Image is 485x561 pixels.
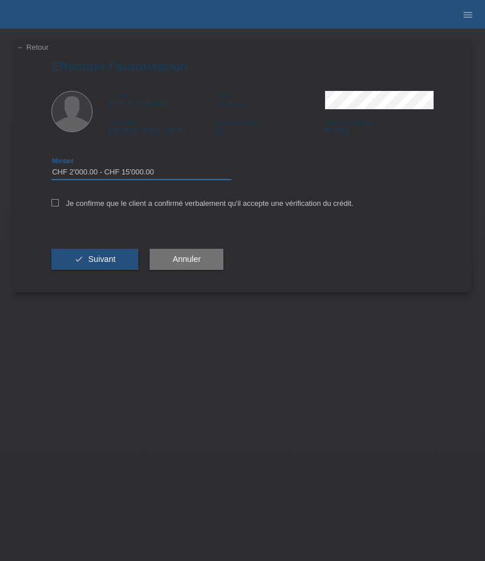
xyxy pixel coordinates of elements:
span: Suivant [88,254,115,264]
span: Date d'immigration [325,119,377,126]
div: [GEOGRAPHIC_DATA] [109,118,217,135]
span: Permis de séjour [217,119,264,126]
span: Nationalité [109,119,138,126]
a: menu [456,11,479,18]
label: Je confirme que le client a confirmé verbalement qu'il accepte une vérification du crédit. [51,199,354,208]
span: Prénom [109,92,131,99]
span: Nom [217,92,230,99]
span: Annuler [173,254,201,264]
h1: Effectuer l’autorisation [51,59,434,74]
div: [PERSON_NAME] [109,91,217,108]
i: check [74,254,83,264]
div: Pedrosa [217,91,325,108]
a: ← Retour [17,43,49,51]
div: B [217,118,325,135]
button: Annuler [150,249,223,270]
button: check Suivant [51,249,139,270]
div: [DATE] [325,118,434,135]
i: menu [462,9,474,21]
